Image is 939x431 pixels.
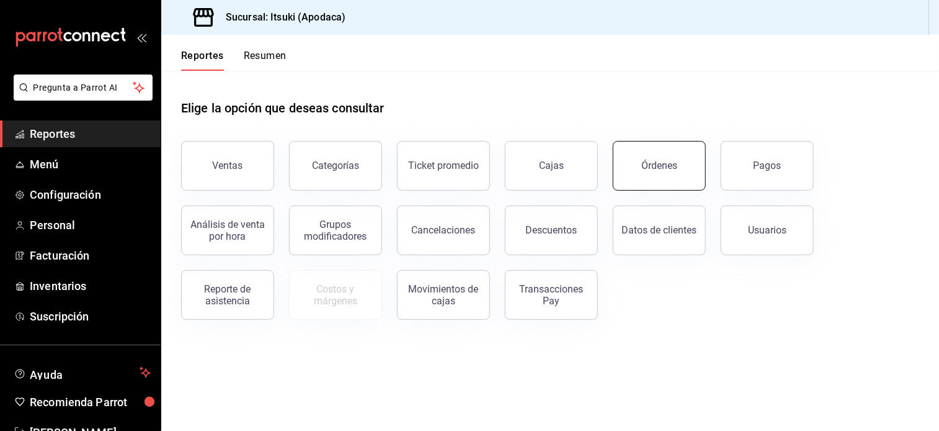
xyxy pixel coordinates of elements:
[33,81,133,94] span: Pregunta a Parrot AI
[405,283,482,307] div: Movimientos de cajas
[9,90,153,103] a: Pregunta a Parrot AI
[526,224,577,236] div: Descuentos
[216,10,345,25] h3: Sucursal: Itsuki (Apodaca)
[189,283,266,307] div: Reporte de asistencia
[622,224,697,236] div: Datos de clientes
[397,141,490,191] button: Ticket promedio
[408,160,479,171] div: Ticket promedio
[539,160,564,171] div: Cajas
[513,283,590,307] div: Transacciones Pay
[754,160,781,171] div: Pagos
[30,219,75,232] font: Personal
[748,224,786,236] div: Usuarios
[397,206,490,255] button: Cancelaciones
[30,249,89,262] font: Facturación
[30,127,75,140] font: Reportes
[181,50,287,71] div: Pestañas de navegación
[30,158,59,171] font: Menú
[397,270,490,320] button: Movimientos de cajas
[505,141,598,191] button: Cajas
[30,279,86,293] font: Inventarios
[244,50,287,71] button: Resumen
[181,141,274,191] button: Ventas
[30,188,101,201] font: Configuración
[181,270,274,320] button: Reporte de asistencia
[721,141,814,191] button: Pagos
[297,283,374,307] div: Costos y márgenes
[14,75,153,101] button: Pregunta a Parrot AI
[289,206,382,255] button: Grupos modificadores
[181,50,224,62] font: Reportes
[613,141,706,191] button: Órdenes
[289,270,382,320] button: Contrata inventarios para ver este reporte
[641,160,677,171] div: Órdenes
[412,224,476,236] div: Cancelaciones
[30,396,127,409] font: Recomienda Parrot
[297,219,374,242] div: Grupos modificadores
[613,206,706,255] button: Datos de clientes
[505,270,598,320] button: Transacciones Pay
[30,310,89,323] font: Suscripción
[505,206,598,255] button: Descuentos
[312,160,359,171] div: Categorías
[289,141,382,191] button: Categorías
[181,206,274,255] button: Análisis de venta por hora
[189,219,266,242] div: Análisis de venta por hora
[213,160,243,171] div: Ventas
[30,365,135,380] span: Ayuda
[136,32,146,42] button: open_drawer_menu
[721,206,814,255] button: Usuarios
[181,99,385,117] h1: Elige la opción que deseas consultar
